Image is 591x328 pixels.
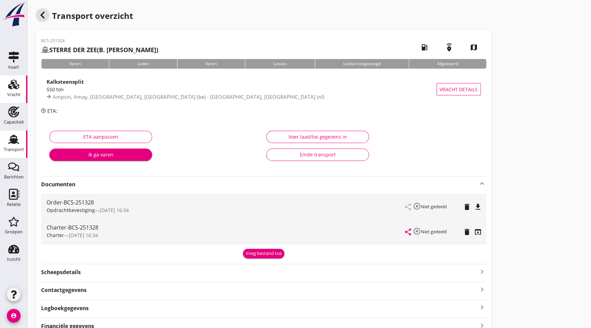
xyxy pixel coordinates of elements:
button: Voer laad/los gegevens in [266,131,369,143]
span: Ampsin, Amay, [GEOGRAPHIC_DATA], [GEOGRAPHIC_DATA] (be) - [GEOGRAPHIC_DATA], [GEOGRAPHIC_DATA] (nl) [53,93,324,100]
span: [DATE] 16:34 [69,232,98,238]
h2: (B. [PERSON_NAME]) [41,45,158,55]
div: Lossen [245,59,315,69]
button: Voeg bestand toe [243,249,284,258]
button: ETA aanpassen [49,131,152,143]
div: Einde transport [272,151,363,158]
div: Varen [41,59,109,69]
i: delete [463,228,471,236]
span: Vracht details [440,86,478,93]
div: Transport overzicht [36,8,492,25]
small: Niet gedeeld [421,203,447,210]
div: Voeg bestand toe [246,250,282,257]
div: Ik ga varen [55,151,147,158]
div: — [47,207,405,214]
span: ETA: [47,107,58,114]
div: Varen [177,59,245,69]
i: map [464,38,483,57]
strong: Logboekgegevens [41,304,89,312]
i: share [404,228,412,236]
button: Vracht details [436,83,481,95]
img: logo-small.a267ee39.svg [1,2,26,27]
i: file_download [474,203,482,211]
div: Transport [4,147,24,152]
div: Order-BCS-251328 [47,198,405,207]
i: delete [463,203,471,211]
i: highlight_off [413,227,421,235]
strong: Scheepsdetails [41,268,81,276]
div: Inzicht [7,257,21,261]
div: Vracht [7,92,21,97]
i: keyboard_arrow_right [478,267,486,276]
div: Afgeleverd [409,59,486,69]
strong: Documenten [41,180,478,188]
div: Charter-BCS-251328 [47,223,405,232]
div: Capaciteit [4,120,24,124]
a: Kalksteensplit550 tonAmpsin, Amay, [GEOGRAPHIC_DATA], [GEOGRAPHIC_DATA] (be) - [GEOGRAPHIC_DATA],... [41,74,486,104]
i: keyboard_arrow_up [478,179,486,188]
i: highlight_off [413,202,421,210]
div: Voer laad/los gegevens in [272,133,363,140]
small: Niet gedeeld [421,229,447,235]
strong: Contactgegevens [41,286,87,294]
strong: STERRE DER ZEE [49,46,97,54]
i: local_gas_station [415,38,434,57]
div: Losbon toegevoegd [315,59,409,69]
p: BCS-251328 [41,38,158,44]
div: Berichten [4,175,24,179]
div: Relatie [7,202,21,207]
div: 550 ton [47,86,436,93]
div: ETA aanpassen [55,133,146,140]
span: [DATE] 16:34 [100,207,129,213]
div: Groepen [5,230,23,234]
div: Kaart [8,65,19,69]
div: Laden [109,59,177,69]
div: — [47,232,405,239]
i: open_in_browser [474,228,482,236]
strong: Kalksteensplit [47,78,84,85]
i: keyboard_arrow_right [478,285,486,294]
i: keyboard_arrow_right [478,303,486,312]
i: emergency_share [440,38,459,57]
span: Opdrachtbevestiging [47,207,95,213]
i: account_circle [7,309,21,323]
span: Charter [47,232,64,238]
button: Einde transport [266,149,369,161]
button: Ik ga varen [49,149,152,161]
